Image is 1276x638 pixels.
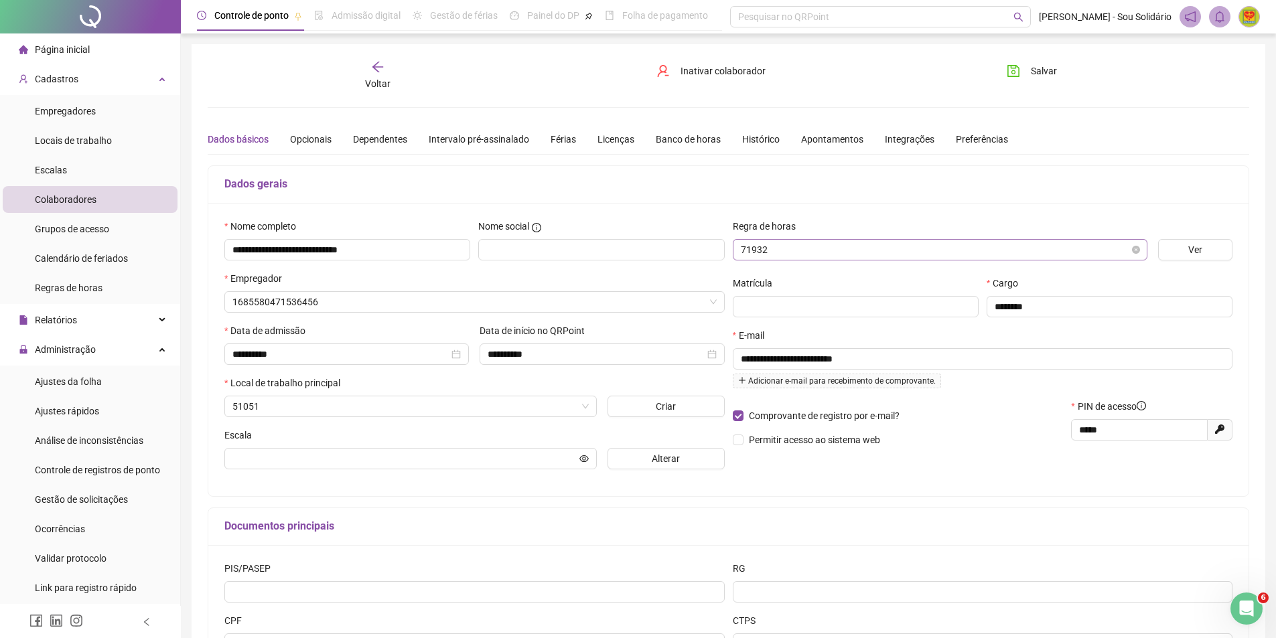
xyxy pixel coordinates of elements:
button: Salvar [997,60,1067,82]
img: 72282 [1239,7,1259,27]
span: file [19,315,28,325]
span: Folha de pagamento [622,10,708,21]
span: notification [1184,11,1196,23]
span: Ver [1188,242,1202,257]
div: Histórico [742,132,780,147]
label: Local de trabalho principal [224,376,349,390]
span: PIN de acesso [1078,399,1146,414]
label: Matrícula [733,276,781,291]
span: Análise de inconsistências [35,435,143,446]
span: facebook [29,614,43,627]
span: plus [738,376,746,384]
label: CPF [224,613,251,628]
span: clock-circle [197,11,206,20]
span: pushpin [585,12,593,20]
span: Admissão digital [332,10,401,21]
iframe: Intercom live chat [1230,592,1263,625]
button: Ver [1158,239,1232,260]
span: Locais de trabalho [35,135,112,146]
label: Nome completo [224,219,305,234]
button: Criar [608,396,725,417]
span: 51051 [232,396,589,416]
span: info-circle [1137,401,1146,410]
span: Regras de horas [35,283,102,293]
span: Alterar [652,451,680,466]
div: Apontamentos [801,132,863,147]
span: eye [579,454,589,463]
label: Data de início no QRPoint [480,323,593,338]
span: pushpin [294,12,302,20]
span: Ocorrências [35,524,85,534]
span: Ajustes da folha [35,376,102,387]
span: Relatórios [35,315,77,325]
span: linkedin [50,614,63,627]
span: Painel do DP [527,10,579,21]
span: Administração [35,344,96,355]
span: Nome social [478,219,529,234]
button: Inativar colaborador [646,60,776,82]
span: left [142,617,151,627]
span: book [605,11,614,20]
label: Data de admissão [224,323,314,338]
span: Página inicial [35,44,90,55]
span: Calendário de feriados [35,253,128,264]
h5: Documentos principais [224,518,1232,534]
div: Opcionais [290,132,332,147]
span: close-circle [1132,246,1140,254]
span: search [1013,12,1023,22]
span: Gestão de férias [430,10,498,21]
span: dashboard [510,11,519,20]
span: info-circle [532,223,541,232]
span: 6 [1258,592,1269,603]
label: E-mail [733,328,773,343]
span: Empregadores [35,106,96,116]
h5: Dados gerais [224,176,1232,192]
label: Regra de horas [733,219,804,234]
span: Voltar [365,78,391,89]
div: Dados básicos [208,132,269,147]
label: PIS/PASEP [224,561,279,576]
div: Integrações [885,132,934,147]
span: instagram [70,614,83,627]
span: Validar protocolo [35,553,107,564]
div: Preferências [956,132,1008,147]
span: user-delete [656,64,670,78]
span: Criar [656,399,676,414]
div: Férias [551,132,576,147]
label: Escala [224,428,261,443]
label: RG [733,561,754,576]
span: file-done [314,11,324,20]
span: Salvar [1031,64,1057,78]
span: Permitir acesso ao sistema web [749,434,880,445]
span: save [1007,64,1020,78]
label: Cargo [987,276,1027,291]
span: Cadastros [35,74,78,84]
span: Colaboradores [35,194,96,205]
span: 71932 [741,240,1139,260]
span: home [19,45,28,54]
span: Link para registro rápido [35,582,137,593]
span: Comprovante de registro por e-mail? [749,410,900,421]
button: Alterar [608,448,725,469]
span: [PERSON_NAME] - Sou Solidário [1039,9,1172,24]
span: user-add [19,74,28,84]
div: Dependentes [353,132,407,147]
label: CTPS [733,613,764,628]
span: Adicionar e-mail para recebimento de comprovante. [733,374,941,388]
div: Licenças [597,132,634,147]
span: arrow-left [371,60,384,74]
span: Grupos de acesso [35,224,109,234]
div: Banco de horas [656,132,721,147]
span: Inativar colaborador [681,64,766,78]
span: Ajustes rápidos [35,406,99,416]
span: Escalas [35,165,67,175]
label: Empregador [224,271,291,286]
span: bell [1214,11,1226,23]
span: Gestão de solicitações [35,494,128,505]
span: Controle de registros de ponto [35,465,160,475]
span: 1685580471536456 [232,292,717,312]
div: Intervalo pré-assinalado [429,132,529,147]
span: Controle de ponto [214,10,289,21]
span: lock [19,345,28,354]
span: sun [413,11,422,20]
